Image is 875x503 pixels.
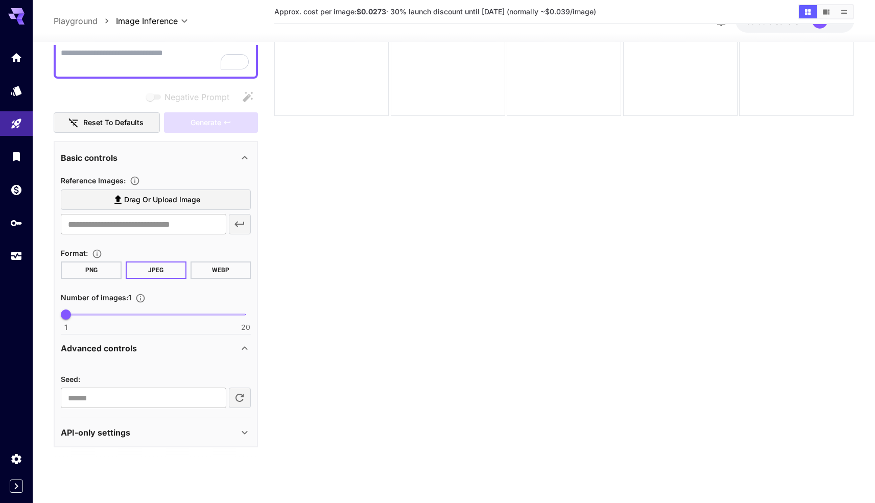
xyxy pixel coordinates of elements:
[274,7,596,16] span: Approx. cost per image: · 30% launch discount until [DATE] (normally ~$0.039/image)
[61,176,126,184] span: Reference Images :
[10,117,22,130] div: Playground
[61,151,117,163] p: Basic controls
[61,426,130,438] p: API-only settings
[61,46,251,71] textarea: To enrich screen reader interactions, please activate Accessibility in Grammarly extension settings
[10,250,22,262] div: Usage
[10,452,22,465] div: Settings
[10,217,22,229] div: API Keys
[10,183,22,196] div: Wallet
[191,261,251,279] button: WEBP
[10,84,22,97] div: Models
[241,322,250,332] span: 20
[61,261,122,279] button: PNG
[10,480,23,493] button: Expand sidebar
[61,342,137,354] p: Advanced controls
[768,17,804,26] span: credits left
[61,336,251,361] div: Advanced controls
[64,322,67,332] span: 1
[54,15,116,27] nav: breadcrumb
[61,249,88,257] span: Format :
[144,90,238,103] span: Negative prompts are not compatible with the selected model.
[164,91,229,103] span: Negative Prompt
[126,261,186,279] button: JPEG
[88,249,106,259] button: Choose the file format for the output image.
[10,150,22,163] div: Library
[131,293,150,303] button: Specify how many images to generate in a single request. Each image generation will be charged se...
[54,15,98,27] a: Playground
[10,48,22,61] div: Home
[835,5,853,18] button: Show images in list view
[798,4,854,19] div: Show images in grid viewShow images in video viewShow images in list view
[61,189,251,210] label: Drag or upload image
[61,293,131,302] span: Number of images : 1
[746,17,768,26] span: $0.00
[124,194,200,206] span: Drag or upload image
[61,375,80,384] span: Seed :
[61,361,251,408] div: Advanced controls
[817,5,835,18] button: Show images in video view
[126,176,144,186] button: Upload a reference image to guide the result. This is needed for Image-to-Image or Inpainting. Su...
[61,145,251,170] div: Basic controls
[54,112,160,133] button: Reset to defaults
[357,7,386,16] b: $0.0273
[799,5,817,18] button: Show images in grid view
[116,15,178,27] span: Image Inference
[61,420,251,444] div: API-only settings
